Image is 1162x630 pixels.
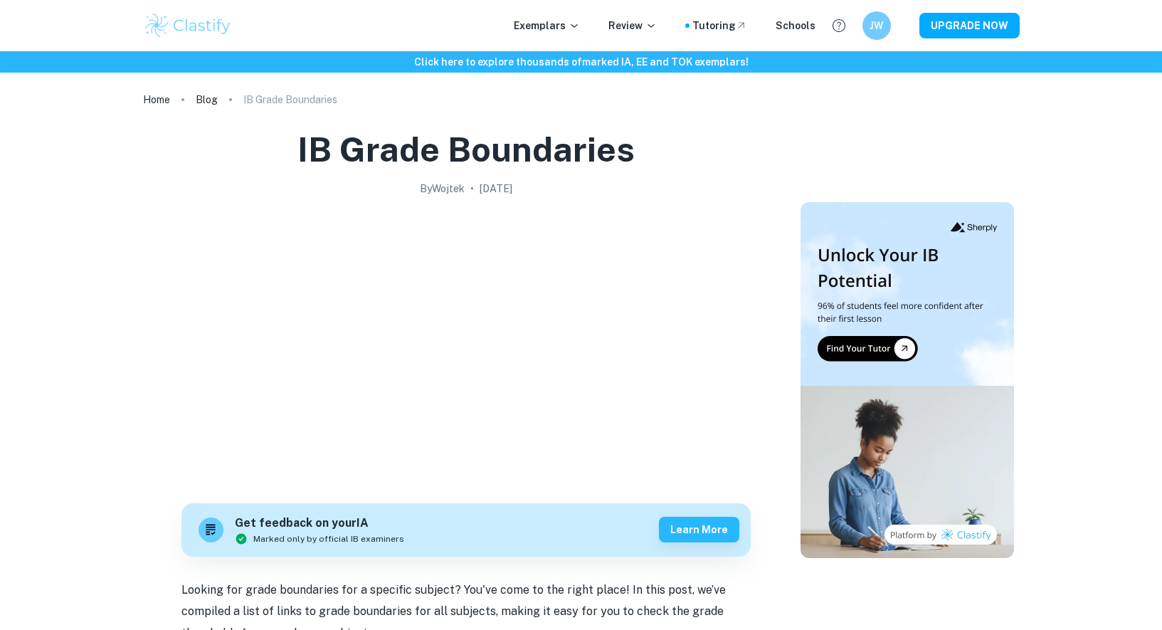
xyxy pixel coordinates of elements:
p: Review [608,18,657,33]
h2: By Wojtek [420,181,465,196]
img: Clastify logo [143,11,233,40]
h2: [DATE] [480,181,512,196]
p: Exemplars [514,18,580,33]
a: Home [143,90,170,110]
h6: Get feedback on your IA [235,515,404,532]
img: Thumbnail [801,202,1014,558]
img: IB Grade Boundaries cover image [181,202,751,487]
h6: JW [868,18,884,33]
button: UPGRADE NOW [919,13,1020,38]
a: Get feedback on yourIAMarked only by official IB examinersLearn more [181,503,751,557]
button: Learn more [659,517,739,542]
p: IB Grade Boundaries [243,92,337,107]
button: Help and Feedback [827,14,851,38]
span: Marked only by official IB examiners [253,532,404,545]
a: Schools [776,18,815,33]
p: • [470,181,474,196]
h1: IB Grade Boundaries [297,127,635,172]
h6: Click here to explore thousands of marked IA, EE and TOK exemplars ! [3,54,1159,70]
a: Blog [196,90,218,110]
a: Tutoring [692,18,747,33]
button: JW [862,11,891,40]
